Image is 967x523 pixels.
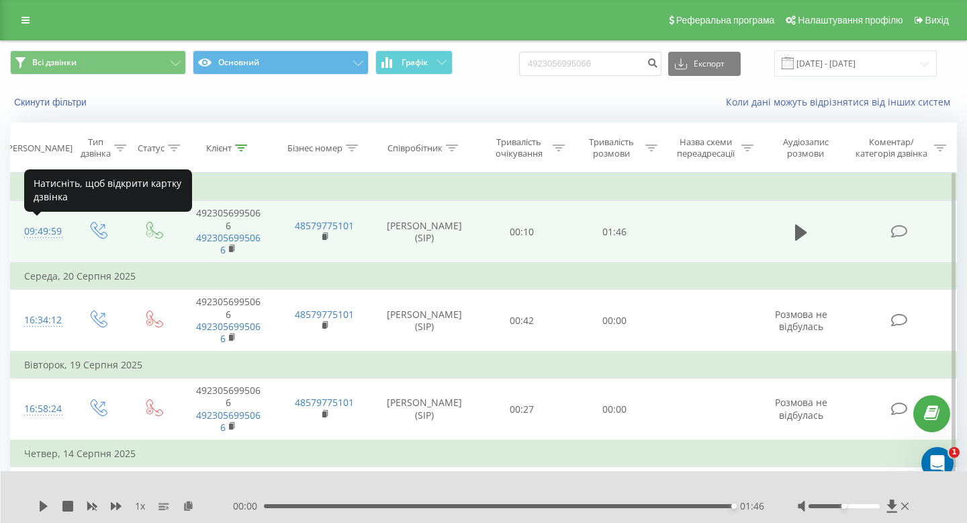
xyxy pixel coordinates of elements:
[196,320,261,345] a: 4923056995066
[925,15,949,26] span: Вихід
[5,143,73,154] div: [PERSON_NAME]
[193,50,369,75] button: Основний
[11,174,957,201] td: Вчора
[769,136,842,159] div: Аудіозапис розмови
[181,201,277,263] td: 4923056995066
[295,219,354,232] a: 48579775101
[731,504,737,509] div: Accessibility label
[568,290,661,352] td: 00:00
[740,499,764,513] span: 01:46
[841,504,847,509] div: Accessibility label
[295,308,354,321] a: 48579775101
[196,231,261,256] a: 4923056995066
[11,263,957,290] td: Середа, 20 Серпня 2025
[673,136,738,159] div: Назва схеми переадресації
[11,440,957,467] td: Четвер, 14 Серпня 2025
[10,50,186,75] button: Всі дзвінки
[373,201,476,263] td: [PERSON_NAME] (SIP)
[402,58,428,67] span: Графік
[387,143,443,154] div: Співробітник
[10,96,93,108] button: Скинути фільтри
[568,378,661,440] td: 00:00
[580,136,642,159] div: Тривалість розмови
[375,50,453,75] button: Графік
[373,290,476,352] td: [PERSON_NAME] (SIP)
[668,52,741,76] button: Експорт
[568,201,661,263] td: 01:46
[476,378,569,440] td: 00:27
[676,15,775,26] span: Реферальна програма
[488,136,550,159] div: Тривалість очікування
[24,218,56,245] div: 09:49:59
[181,378,277,440] td: 4923056995066
[852,136,931,159] div: Коментар/категорія дзвінка
[181,290,277,352] td: 4923056995066
[196,409,261,434] a: 4923056995066
[233,499,264,513] span: 00:00
[476,290,569,352] td: 00:42
[206,143,232,154] div: Клієнт
[135,499,145,513] span: 1 x
[24,169,192,212] div: Натисніть, щоб відкрити картку дзвінка
[24,396,56,422] div: 16:58:24
[373,378,476,440] td: [PERSON_NAME] (SIP)
[295,396,354,409] a: 48579775101
[726,95,957,108] a: Коли дані можуть відрізнятися вiд інших систем
[11,352,957,378] td: Вівторок, 19 Серпня 2025
[921,447,954,479] iframe: Intercom live chat
[775,396,827,421] span: Розмова не відбулась
[24,307,56,333] div: 16:34:12
[138,143,165,154] div: Статус
[775,308,827,333] span: Розмова не відбулась
[32,57,77,68] span: Всі дзвінки
[949,447,960,458] span: 1
[81,136,111,159] div: Тип дзвінка
[519,52,661,76] input: Пошук за номером
[798,15,903,26] span: Налаштування профілю
[287,143,342,154] div: Бізнес номер
[476,201,569,263] td: 00:10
